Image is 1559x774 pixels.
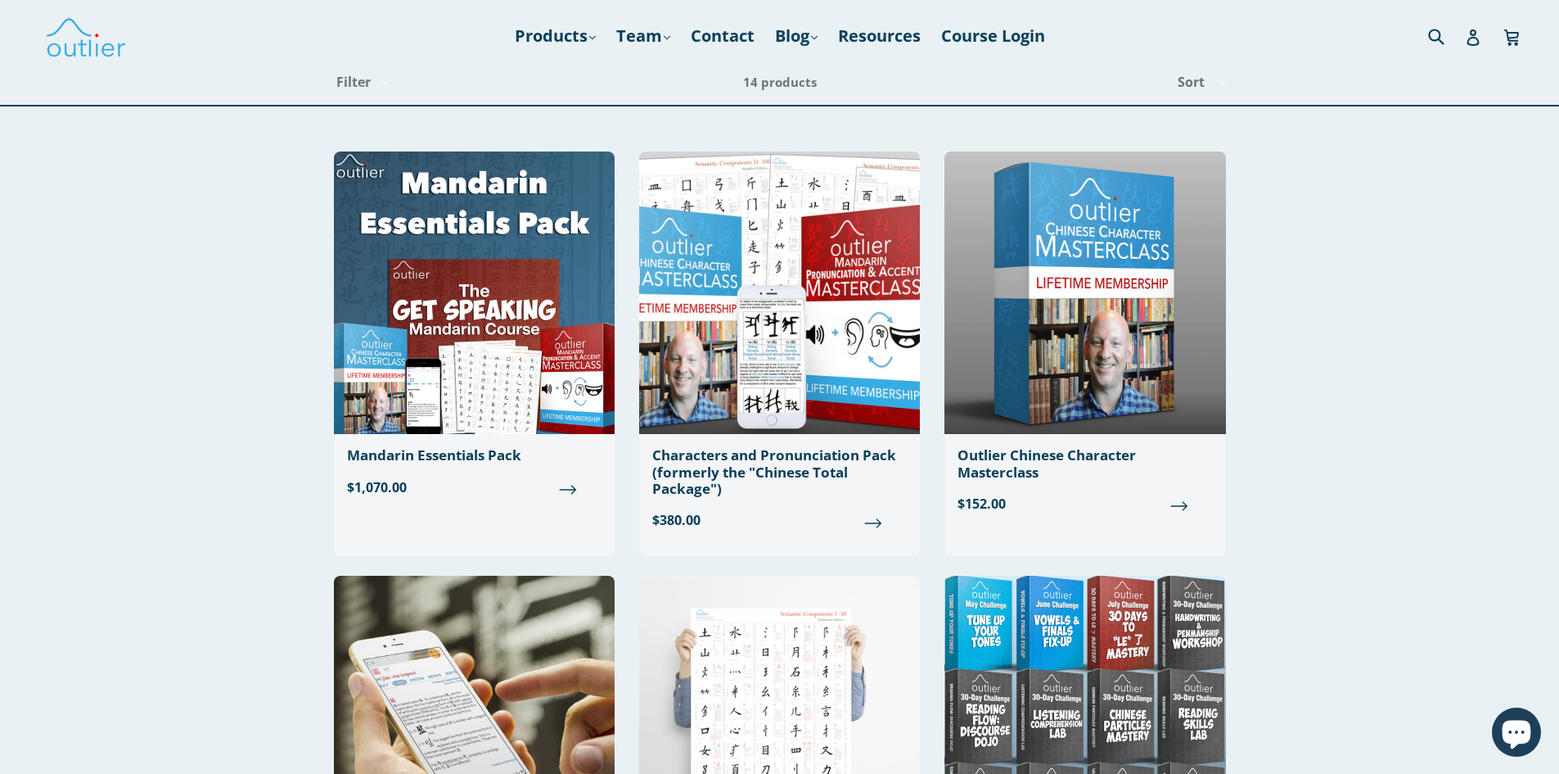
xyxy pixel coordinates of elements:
[743,74,817,90] span: 14 products
[347,477,602,496] span: $1,070.00
[608,21,678,51] a: Team
[933,21,1053,51] a: Course Login
[652,447,907,497] div: Characters and Pronunciation Pack (formerly the "Chinese Total Package")
[334,152,615,509] a: Mandarin Essentials Pack $1,070.00
[767,21,826,51] a: Blog
[1487,708,1546,761] inbox-online-store-chat: Shopify online store chat
[652,510,907,530] span: $380.00
[1424,19,1469,52] input: Search
[334,152,615,434] img: Mandarin Essentials Pack
[507,21,604,51] a: Products
[957,494,1212,514] span: $152.00
[944,152,1225,527] a: Outlier Chinese Character Masterclass $152.00
[45,12,127,60] img: Outlier Linguistics
[347,447,602,464] div: Mandarin Essentials Pack
[639,152,920,434] img: Chinese Total Package Outlier Linguistics
[957,447,1212,481] div: Outlier Chinese Character Masterclass
[830,21,929,51] a: Resources
[683,21,763,51] a: Contact
[639,152,920,543] a: Characters and Pronunciation Pack (formerly the "Chinese Total Package") $380.00
[944,152,1225,434] img: Outlier Chinese Character Masterclass Outlier Linguistics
